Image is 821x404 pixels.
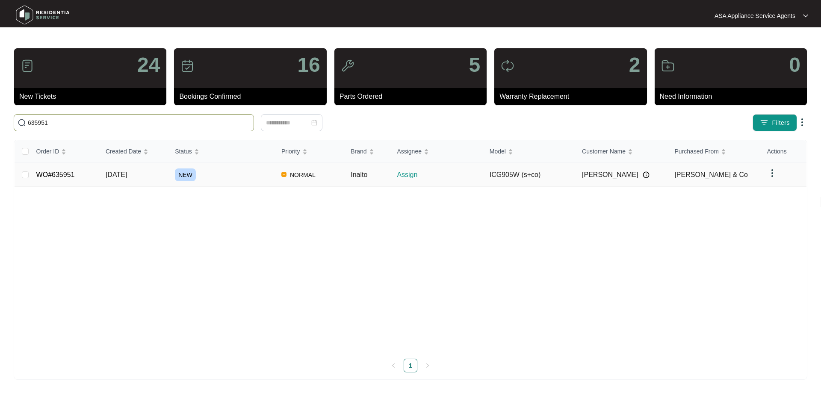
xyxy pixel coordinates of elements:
[797,117,807,127] img: dropdown arrow
[286,170,319,180] span: NORMAL
[667,140,760,163] th: Purchased From
[789,55,800,75] p: 0
[803,14,808,18] img: dropdown arrow
[36,171,75,178] a: WO#635951
[760,118,768,127] img: filter icon
[404,359,417,372] a: 1
[180,59,194,73] img: icon
[760,140,806,163] th: Actions
[483,140,575,163] th: Model
[661,59,675,73] img: icon
[99,140,168,163] th: Created Date
[490,147,506,156] span: Model
[390,140,482,163] th: Assignee
[582,147,626,156] span: Customer Name
[18,118,26,127] img: search-icon
[344,140,390,163] th: Brand
[175,168,196,181] span: NEW
[137,55,160,75] p: 24
[767,168,777,178] img: dropdown arrow
[36,147,59,156] span: Order ID
[575,140,667,163] th: Customer Name
[28,118,250,127] input: Search by Order Id, Assignee Name, Customer Name, Brand and Model
[30,140,99,163] th: Order ID
[175,147,192,156] span: Status
[281,172,286,177] img: Vercel Logo
[397,147,422,156] span: Assignee
[772,118,790,127] span: Filters
[106,171,127,178] span: [DATE]
[421,359,434,372] li: Next Page
[387,359,400,372] button: left
[753,114,797,131] button: filter iconFilters
[387,359,400,372] li: Previous Page
[483,163,575,187] td: ICG905W (s+co)
[275,140,344,163] th: Priority
[106,147,141,156] span: Created Date
[674,171,748,178] span: [PERSON_NAME] & Co
[715,12,795,20] p: ASA Appliance Service Agents
[397,170,482,180] p: Assign
[21,59,34,73] img: icon
[501,59,514,73] img: icon
[351,171,367,178] span: Inalto
[629,55,641,75] p: 2
[469,55,480,75] p: 5
[341,59,354,73] img: icon
[168,140,275,163] th: Status
[391,363,396,368] span: left
[425,363,430,368] span: right
[660,91,807,102] p: Need Information
[674,147,718,156] span: Purchased From
[582,170,638,180] span: [PERSON_NAME]
[351,147,366,156] span: Brand
[179,91,326,102] p: Bookings Confirmed
[281,147,300,156] span: Priority
[297,55,320,75] p: 16
[643,171,650,178] img: Info icon
[19,91,166,102] p: New Tickets
[421,359,434,372] button: right
[340,91,487,102] p: Parts Ordered
[13,2,73,28] img: residentia service logo
[499,91,647,102] p: Warranty Replacement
